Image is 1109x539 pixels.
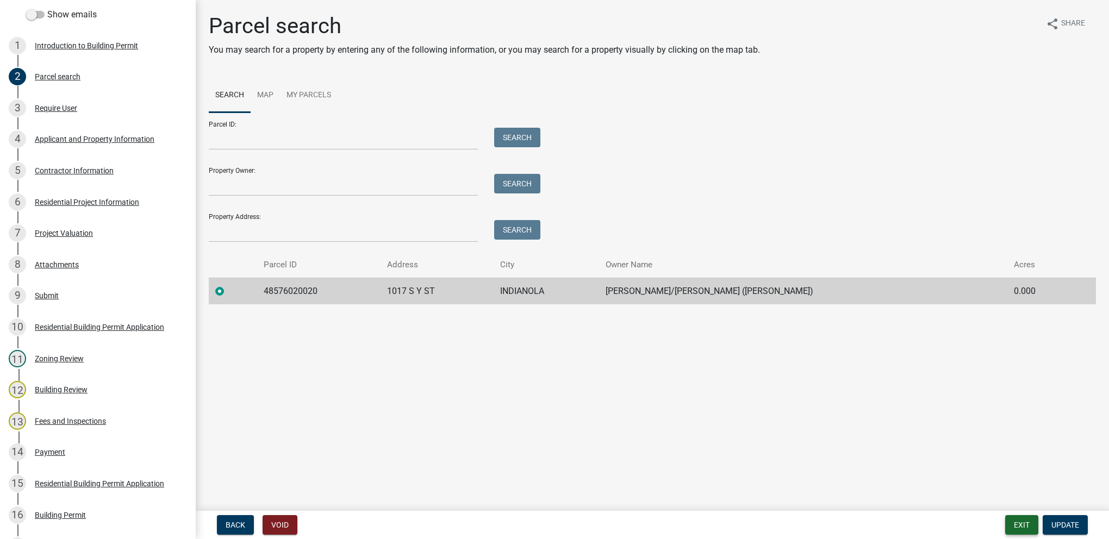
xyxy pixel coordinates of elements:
[35,167,114,174] div: Contractor Information
[209,78,251,113] a: Search
[9,162,26,179] div: 5
[9,443,26,461] div: 14
[35,480,164,487] div: Residential Building Permit Application
[35,448,65,456] div: Payment
[1043,515,1088,535] button: Update
[494,174,540,193] button: Search
[257,278,381,304] td: 48576020020
[9,37,26,54] div: 1
[494,128,540,147] button: Search
[35,135,154,143] div: Applicant and Property Information
[1007,252,1071,278] th: Acres
[257,252,381,278] th: Parcel ID
[9,130,26,148] div: 4
[35,417,106,425] div: Fees and Inspections
[1005,515,1038,535] button: Exit
[9,256,26,273] div: 8
[251,78,280,113] a: Map
[35,229,93,237] div: Project Valuation
[9,287,26,304] div: 9
[9,99,26,117] div: 3
[226,521,245,529] span: Back
[35,511,86,519] div: Building Permit
[1037,13,1094,34] button: shareShare
[209,13,760,39] h1: Parcel search
[494,252,599,278] th: City
[9,381,26,398] div: 12
[35,42,138,49] div: Introduction to Building Permit
[1007,278,1071,304] td: 0.000
[35,198,139,206] div: Residential Project Information
[35,292,59,299] div: Submit
[209,43,760,57] p: You may search for a property by entering any of the following information, or you may search for...
[9,318,26,336] div: 10
[381,252,493,278] th: Address
[1061,17,1085,30] span: Share
[9,350,26,367] div: 11
[599,278,1007,304] td: [PERSON_NAME]/[PERSON_NAME] ([PERSON_NAME])
[280,78,338,113] a: My Parcels
[263,515,297,535] button: Void
[35,355,84,362] div: Zoning Review
[35,323,164,331] div: Residential Building Permit Application
[9,412,26,430] div: 13
[599,252,1007,278] th: Owner Name
[1051,521,1079,529] span: Update
[217,515,254,535] button: Back
[494,220,540,240] button: Search
[381,278,493,304] td: 1017 S Y ST
[9,193,26,211] div: 6
[35,261,79,268] div: Attachments
[26,8,97,21] label: Show emails
[35,73,80,80] div: Parcel search
[1046,17,1059,30] i: share
[35,386,88,393] div: Building Review
[9,68,26,85] div: 2
[494,278,599,304] td: INDIANOLA
[35,104,77,112] div: Require User
[9,224,26,242] div: 7
[9,475,26,492] div: 15
[9,506,26,524] div: 16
